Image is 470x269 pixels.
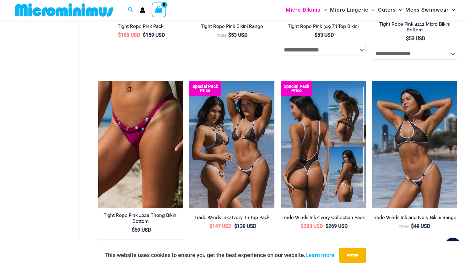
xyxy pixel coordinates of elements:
[411,223,414,229] span: $
[234,223,237,229] span: $
[372,215,457,221] h2: Trade Winds Ink and Ivory Bikini Range
[189,81,274,208] a: Top Bum Pack Top Bum Pack bTop Bum Pack b
[189,215,274,221] h2: Trade Winds Ink/Ivory Tri Top Pack
[217,34,227,38] span: From:
[281,215,366,221] h2: Trade Winds Ink/Ivory Collection Pack
[281,81,366,208] a: Collection Pack Collection Pack b (1)Collection Pack b (1)
[339,248,366,263] button: Accept
[326,223,328,229] span: $
[301,223,304,229] span: $
[118,32,121,38] span: $
[132,227,151,233] bdi: 59 USD
[301,223,323,229] bdi: 293 USD
[143,32,165,38] bdi: 159 USD
[143,32,146,38] span: $
[189,24,274,32] a: Tight Rope Pink Bikini Range
[228,32,231,38] span: $
[305,252,334,258] a: Learn more
[281,84,312,93] b: Special Pack Price
[396,2,402,18] span: Menu Toggle
[321,2,327,18] span: Menu Toggle
[228,32,247,38] bdi: 53 USD
[378,2,396,18] span: Outers
[405,2,449,18] span: Mens Swimwear
[281,24,366,32] a: Tight Rope Pink 319 Tri Top Bikini
[189,215,274,223] a: Trade Winds Ink/Ivory Tri Top Pack
[189,24,274,30] h2: Tight Rope Pink Bikini Range
[98,213,183,224] h2: Tight Rope Pink 4228 Thong Bikini Bottom
[315,32,317,38] span: $
[404,2,456,18] a: Mens SwimwearMenu ToggleMenu Toggle
[98,24,183,32] a: Tight Rope Pink Pack
[399,225,409,229] span: From:
[281,215,366,223] a: Trade Winds Ink/Ivory Collection Pack
[283,1,457,19] nav: Site Navigation
[372,81,457,208] img: Tradewinds Ink and Ivory 384 Halter 453 Micro 02
[406,35,409,41] span: $
[286,2,321,18] span: Micro Bikinis
[368,2,375,18] span: Menu Toggle
[98,81,183,208] img: Tight Rope Pink 4228 Thong 01
[372,21,457,35] a: Tight Rope Pink 4212 Micro Bikini Bottom
[98,213,183,227] a: Tight Rope Pink 4228 Thong Bikini Bottom
[128,6,133,14] a: Search icon link
[234,223,256,229] bdi: 139 USD
[376,2,404,18] a: OutersMenu ToggleMenu Toggle
[284,2,328,18] a: Micro BikinisMenu ToggleMenu Toggle
[330,2,368,18] span: Micro Lingerie
[328,2,376,18] a: Micro LingerieMenu ToggleMenu Toggle
[152,3,166,17] a: View Shopping Cart, empty
[281,24,366,30] h2: Tight Rope Pink 319 Tri Top Bikini
[189,81,274,208] img: Top Bum Pack
[105,250,334,260] p: This website uses cookies to ensure you get the best experience on our website.
[132,227,135,233] span: $
[281,81,366,208] img: Collection Pack b (1)
[98,81,183,208] a: Tight Rope Pink 4228 Thong 01Tight Rope Pink 4228 Thong 02Tight Rope Pink 4228 Thong 02
[372,215,457,223] a: Trade Winds Ink and Ivory Bikini Range
[140,7,145,13] a: Account icon link
[98,24,183,30] h2: Tight Rope Pink Pack
[189,84,221,93] b: Special Pack Price
[209,223,212,229] span: $
[315,32,334,38] bdi: 53 USD
[209,223,231,229] bdi: 147 USD
[118,32,140,38] bdi: 165 USD
[406,35,425,41] bdi: 53 USD
[326,223,348,229] bdi: 269 USD
[411,223,430,229] bdi: 49 USD
[372,81,457,208] a: Tradewinds Ink and Ivory 384 Halter 453 Micro 02Tradewinds Ink and Ivory 384 Halter 453 Micro 01T...
[372,21,457,33] h2: Tight Rope Pink 4212 Micro Bikini Bottom
[13,3,116,17] img: MM SHOP LOGO FLAT
[449,2,455,18] span: Menu Toggle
